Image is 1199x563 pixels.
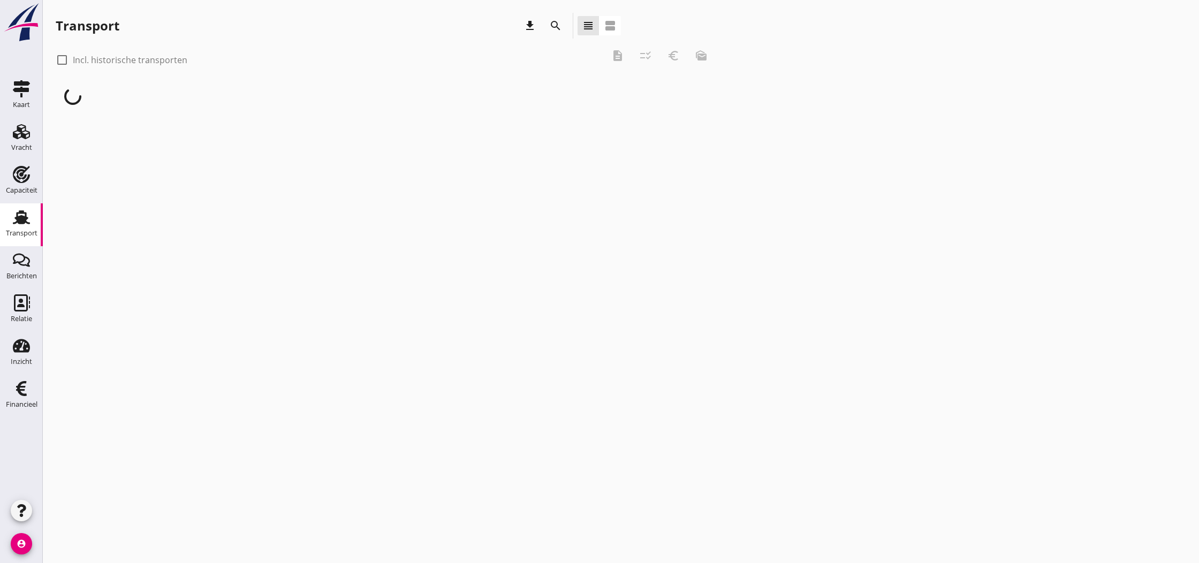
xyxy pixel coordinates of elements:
i: download [523,19,536,32]
div: Transport [56,17,119,34]
i: account_circle [11,533,32,554]
img: logo-small.a267ee39.svg [2,3,41,42]
div: Relatie [11,315,32,322]
div: Capaciteit [6,187,37,194]
label: Incl. historische transporten [73,55,187,65]
i: view_agenda [604,19,617,32]
div: Kaart [13,101,30,108]
div: Transport [6,230,37,237]
div: Vracht [11,144,32,151]
div: Berichten [6,272,37,279]
div: Financieel [6,401,37,408]
i: view_headline [582,19,595,32]
i: search [549,19,562,32]
div: Inzicht [11,358,32,365]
